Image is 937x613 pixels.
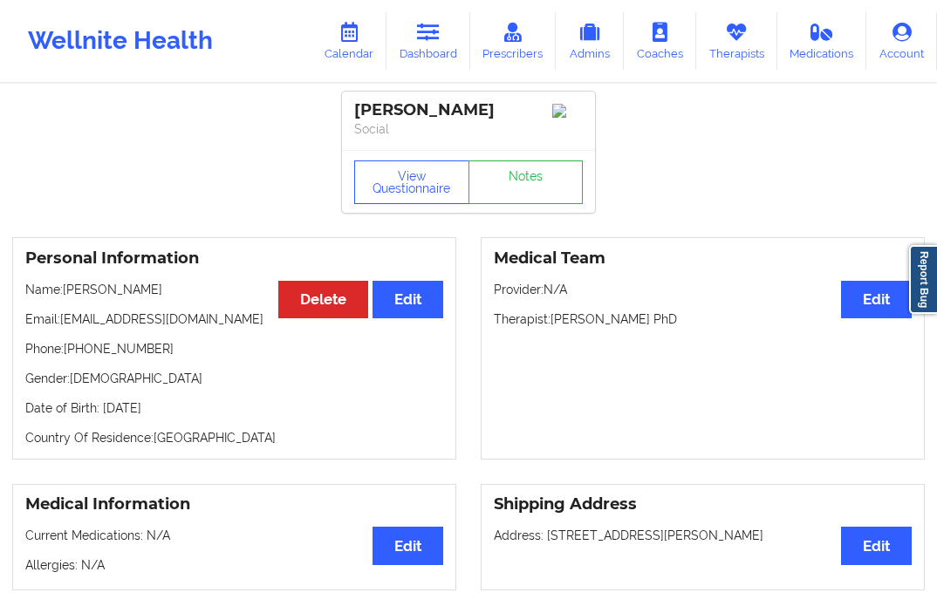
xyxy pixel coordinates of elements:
[354,100,583,120] div: [PERSON_NAME]
[311,12,386,70] a: Calendar
[556,12,624,70] a: Admins
[468,160,584,204] a: Notes
[25,281,443,298] p: Name: [PERSON_NAME]
[494,494,912,514] h3: Shipping Address
[25,429,443,446] p: Country Of Residence: [GEOGRAPHIC_DATA]
[624,12,696,70] a: Coaches
[25,370,443,387] p: Gender: [DEMOGRAPHIC_DATA]
[354,160,469,204] button: View Questionnaire
[494,281,912,298] p: Provider: N/A
[841,281,912,318] button: Edit
[386,12,470,70] a: Dashboard
[696,12,777,70] a: Therapists
[494,310,912,328] p: Therapist: [PERSON_NAME] PhD
[25,556,443,574] p: Allergies: N/A
[494,527,912,544] p: Address: [STREET_ADDRESS][PERSON_NAME]
[25,340,443,358] p: Phone: [PHONE_NUMBER]
[494,249,912,269] h3: Medical Team
[25,494,443,514] h3: Medical Information
[552,104,583,118] img: Image%2Fplaceholer-image.png
[470,12,557,70] a: Prescribers
[866,12,937,70] a: Account
[373,281,443,318] button: Edit
[354,120,583,138] p: Social
[25,527,443,544] p: Current Medications: N/A
[909,245,937,314] a: Report Bug
[25,399,443,417] p: Date of Birth: [DATE]
[841,527,912,564] button: Edit
[25,249,443,269] h3: Personal Information
[278,281,368,318] button: Delete
[25,310,443,328] p: Email: [EMAIL_ADDRESS][DOMAIN_NAME]
[373,527,443,564] button: Edit
[777,12,867,70] a: Medications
